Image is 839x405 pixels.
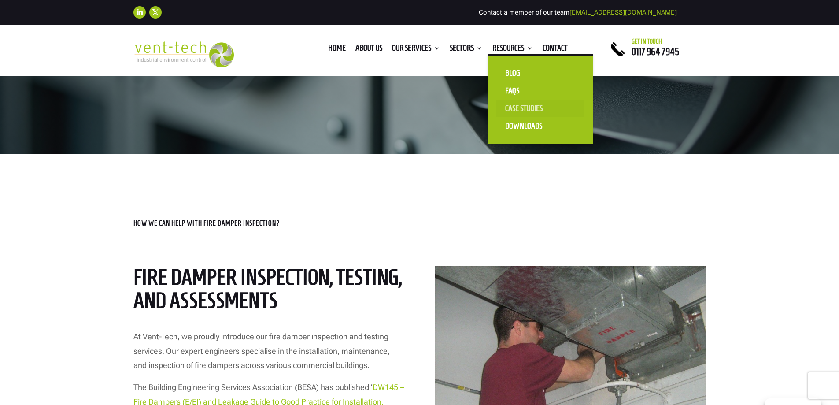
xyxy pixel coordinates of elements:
span: The Building Engineering Services Association (BESA) has published ‘ [133,383,373,392]
b: Fire Damper Inspection, Testing, and Assessments [133,265,402,312]
span: Contact a member of our team [479,8,677,16]
span: At Vent-Tech, we proudly introduce our fire damper inspection and testing services. Our expert en... [133,332,390,370]
p: HOW WE CAN HELP WITH FIRE DAMPER INSPECTION? [133,220,706,227]
a: Case Studies [496,100,584,117]
a: FAQS [496,82,584,100]
span: Get in touch [632,38,662,45]
a: Resources [492,45,533,55]
a: Our Services [392,45,440,55]
img: 2023-09-27T08_35_16.549ZVENT-TECH---Clear-background [133,41,234,67]
a: Blog [496,64,584,82]
a: About us [355,45,382,55]
a: Follow on LinkedIn [133,6,146,19]
a: [EMAIL_ADDRESS][DOMAIN_NAME] [569,8,677,16]
a: Home [328,45,346,55]
a: Downloads [496,117,584,135]
a: Sectors [450,45,483,55]
a: Follow on X [149,6,162,19]
a: 0117 964 7945 [632,46,679,57]
a: Contact [543,45,568,55]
